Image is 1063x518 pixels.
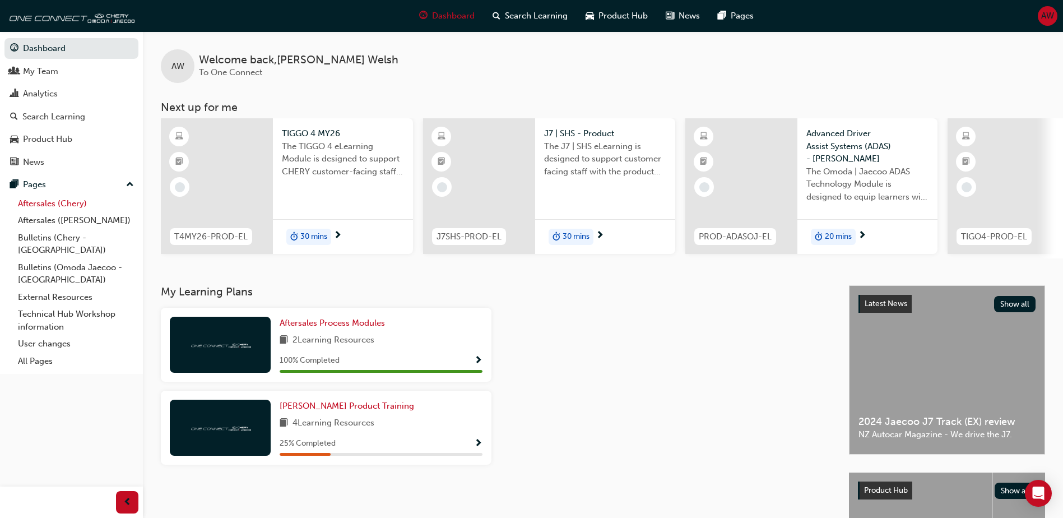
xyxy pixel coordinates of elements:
[419,9,428,23] span: guage-icon
[679,10,700,22] span: News
[709,4,763,27] a: pages-iconPages
[4,174,138,195] button: Pages
[4,129,138,150] a: Product Hub
[493,9,500,23] span: search-icon
[4,38,138,59] a: Dashboard
[280,401,414,411] span: [PERSON_NAME] Product Training
[962,182,972,192] span: learningRecordVerb_NONE-icon
[961,230,1027,243] span: TIGO4-PROD-EL
[10,112,18,122] span: search-icon
[189,339,251,350] img: oneconnect
[199,67,262,77] span: To One Connect
[994,296,1036,312] button: Show all
[544,127,666,140] span: J7 | SHS - Product
[596,231,604,241] span: next-icon
[731,10,754,22] span: Pages
[4,61,138,82] a: My Team
[432,10,475,22] span: Dashboard
[333,231,342,241] span: next-icon
[4,84,138,104] a: Analytics
[10,67,18,77] span: people-icon
[474,439,482,449] span: Show Progress
[1041,10,1054,22] span: AW
[290,230,298,244] span: duration-icon
[484,4,577,27] a: search-iconSearch Learning
[858,428,1036,441] span: NZ Autocar Magazine - We drive the J7.
[858,482,1036,499] a: Product HubShow all
[280,334,288,348] span: book-icon
[598,10,648,22] span: Product Hub
[23,87,58,100] div: Analytics
[123,496,132,510] span: prev-icon
[806,127,929,165] span: Advanced Driver Assist Systems (ADAS) - [PERSON_NAME]
[13,289,138,306] a: External Resources
[13,229,138,259] a: Bulletins (Chery - [GEOGRAPHIC_DATA])
[858,415,1036,428] span: 2024 Jaecoo J7 Track (EX) review
[718,9,726,23] span: pages-icon
[175,182,185,192] span: learningRecordVerb_NONE-icon
[577,4,657,27] a: car-iconProduct Hub
[10,180,18,190] span: pages-icon
[544,140,666,178] span: The J7 | SHS eLearning is designed to support customer facing staff with the product and sales in...
[280,417,288,431] span: book-icon
[553,230,560,244] span: duration-icon
[699,230,772,243] span: PROD-ADASOJ-EL
[858,295,1036,313] a: Latest NewsShow all
[699,182,709,192] span: learningRecordVerb_NONE-icon
[806,165,929,203] span: The Omoda | Jaecoo ADAS Technology Module is designed to equip learners with essential knowledge ...
[300,230,327,243] span: 30 mins
[437,182,447,192] span: learningRecordVerb_NONE-icon
[962,155,970,169] span: booktick-icon
[175,129,183,144] span: learningResourceType_ELEARNING-icon
[4,107,138,127] a: Search Learning
[171,60,184,73] span: AW
[13,353,138,370] a: All Pages
[474,437,482,451] button: Show Progress
[10,89,18,99] span: chart-icon
[700,129,708,144] span: learningResourceType_ELEARNING-icon
[666,9,674,23] span: news-icon
[199,54,398,67] span: Welcome back , [PERSON_NAME] Welsh
[161,285,831,298] h3: My Learning Plans
[995,483,1037,499] button: Show all
[1038,6,1057,26] button: AW
[143,101,1063,114] h3: Next up for me
[4,152,138,173] a: News
[437,230,502,243] span: J7SHS-PROD-EL
[474,356,482,366] span: Show Progress
[280,437,336,450] span: 25 % Completed
[505,10,568,22] span: Search Learning
[825,230,852,243] span: 20 mins
[13,259,138,289] a: Bulletins (Omoda Jaecoo - [GEOGRAPHIC_DATA])
[865,299,907,308] span: Latest News
[962,129,970,144] span: learningResourceType_ELEARNING-icon
[6,4,134,27] img: oneconnect
[174,230,248,243] span: T4MY26-PROD-EL
[189,422,251,433] img: oneconnect
[23,178,46,191] div: Pages
[4,36,138,174] button: DashboardMy TeamAnalyticsSearch LearningProduct HubNews
[161,118,413,254] a: T4MY26-PROD-ELTIGGO 4 MY26The TIGGO 4 eLearning Module is designed to support CHERY customer-faci...
[10,158,18,168] span: news-icon
[474,354,482,368] button: Show Progress
[23,156,44,169] div: News
[293,334,374,348] span: 2 Learning Resources
[175,155,183,169] span: booktick-icon
[700,155,708,169] span: booktick-icon
[657,4,709,27] a: news-iconNews
[849,285,1045,455] a: Latest NewsShow all2024 Jaecoo J7 Track (EX) reviewNZ Autocar Magazine - We drive the J7.
[10,135,18,145] span: car-icon
[282,127,404,140] span: TIGGO 4 MY26
[126,178,134,192] span: up-icon
[13,306,138,335] a: Technical Hub Workshop information
[864,485,908,495] span: Product Hub
[22,110,85,123] div: Search Learning
[280,317,389,330] a: Aftersales Process Modules
[280,354,340,367] span: 100 % Completed
[685,118,937,254] a: PROD-ADASOJ-ELAdvanced Driver Assist Systems (ADAS) - [PERSON_NAME]The Omoda | Jaecoo ADAS Techno...
[280,400,419,413] a: [PERSON_NAME] Product Training
[23,65,58,78] div: My Team
[23,133,72,146] div: Product Hub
